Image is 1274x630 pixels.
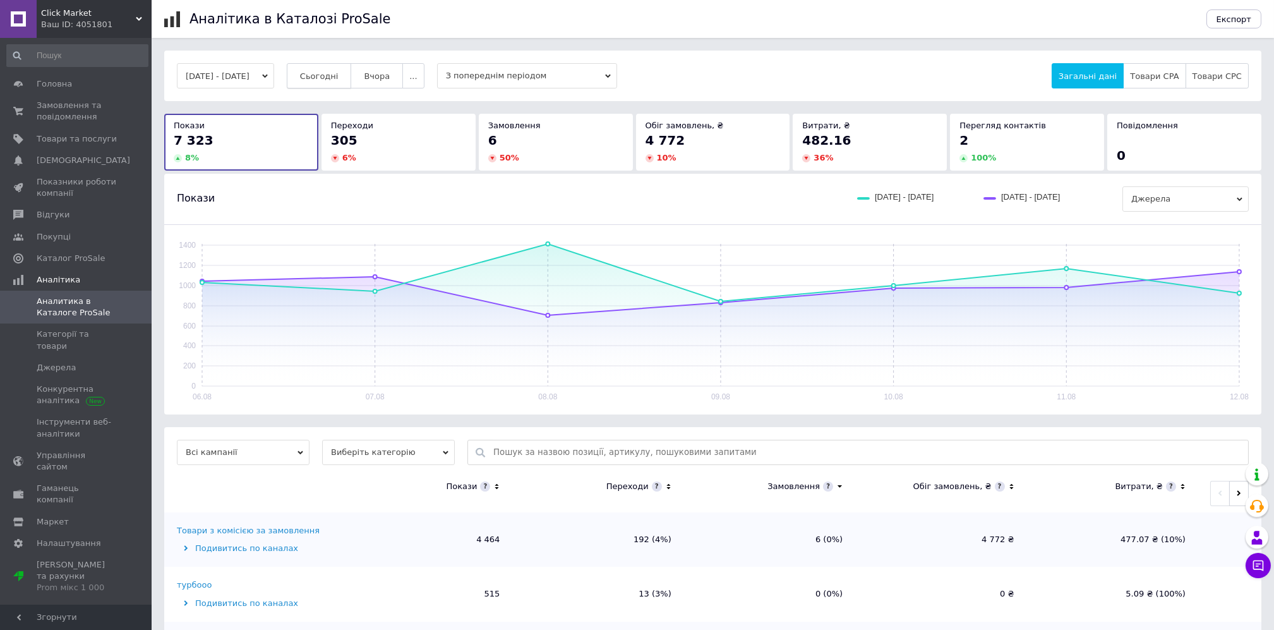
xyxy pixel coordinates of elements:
[884,392,903,401] text: 10.08
[177,191,215,205] span: Покази
[37,209,69,221] span: Відгуки
[1027,512,1198,567] td: 477.07 ₴ (10%)
[1117,148,1126,163] span: 0
[711,392,730,401] text: 09.08
[193,392,212,401] text: 06.08
[493,440,1242,464] input: Пошук за назвою позиції, артикулу, пошуковими запитами
[37,155,130,166] span: [DEMOGRAPHIC_DATA]
[287,63,352,88] button: Сьогодні
[341,567,512,621] td: 515
[179,261,196,270] text: 1200
[767,481,820,492] div: Замовлення
[646,121,724,130] span: Обіг замовлень, ₴
[342,153,356,162] span: 6 %
[37,296,117,318] span: Аналитика в Каталоге ProSale
[855,512,1026,567] td: 4 772 ₴
[606,481,649,492] div: Переходи
[1115,481,1163,492] div: Витрати, ₴
[177,598,338,609] div: Подивитись по каналах
[6,44,148,67] input: Пошук
[37,329,117,351] span: Категорії та товари
[37,253,105,264] span: Каталог ProSale
[322,440,455,465] span: Виберіть категорію
[657,153,676,162] span: 10 %
[538,392,557,401] text: 08.08
[1123,63,1186,88] button: Товари CPA
[364,71,390,81] span: Вчора
[331,121,373,130] span: Переходи
[814,153,833,162] span: 36 %
[177,525,320,536] div: Товари з комісією за замовлення
[179,281,196,290] text: 1000
[37,78,72,90] span: Головна
[959,121,1046,130] span: Перегляд контактів
[1059,71,1117,81] span: Загальні дані
[512,567,683,621] td: 13 (3%)
[1206,9,1262,28] button: Експорт
[684,567,855,621] td: 0 (0%)
[37,516,69,528] span: Маркет
[37,582,117,593] div: Prom мікс 1 000
[37,538,101,549] span: Налаштування
[913,481,992,492] div: Обіг замовлень, ₴
[1052,63,1124,88] button: Загальні дані
[488,133,497,148] span: 6
[855,567,1026,621] td: 0 ₴
[446,481,477,492] div: Покази
[177,543,338,554] div: Подивитись по каналах
[802,133,851,148] span: 482.16
[183,341,196,350] text: 400
[488,121,541,130] span: Замовлення
[1217,15,1252,24] span: Експорт
[37,450,117,473] span: Управління сайтом
[37,416,117,439] span: Інструменти веб-аналітики
[179,241,196,250] text: 1400
[300,71,339,81] span: Сьогодні
[331,133,358,148] span: 305
[183,301,196,310] text: 800
[351,63,403,88] button: Вчора
[409,71,417,81] span: ...
[500,153,519,162] span: 50 %
[37,100,117,123] span: Замовлення та повідомлення
[512,512,683,567] td: 192 (4%)
[177,579,212,591] div: турбооо
[177,440,309,465] span: Всі кампанії
[174,133,213,148] span: 7 323
[191,382,196,391] text: 0
[37,362,76,373] span: Джерела
[1130,71,1179,81] span: Товари CPA
[37,483,117,506] span: Гаманець компанії
[1057,392,1076,401] text: 11.08
[402,63,424,88] button: ...
[646,133,685,148] span: 4 772
[174,121,205,130] span: Покази
[37,176,117,199] span: Показники роботи компанії
[37,559,117,594] span: [PERSON_NAME] та рахунки
[366,392,385,401] text: 07.08
[684,512,855,567] td: 6 (0%)
[971,153,996,162] span: 100 %
[185,153,199,162] span: 8 %
[1117,121,1178,130] span: Повідомлення
[341,512,512,567] td: 4 464
[41,8,136,19] span: Click Market
[1193,71,1242,81] span: Товари CPC
[1230,392,1249,401] text: 12.08
[189,11,390,27] h1: Аналітика в Каталозі ProSale
[437,63,617,88] span: З попереднім періодом
[1027,567,1198,621] td: 5.09 ₴ (100%)
[37,384,117,406] span: Конкурентна аналітика
[37,133,117,145] span: Товари та послуги
[1186,63,1249,88] button: Товари CPC
[959,133,968,148] span: 2
[177,63,274,88] button: [DATE] - [DATE]
[1122,186,1249,212] span: Джерела
[802,121,850,130] span: Витрати, ₴
[183,361,196,370] text: 200
[1246,553,1271,578] button: Чат з покупцем
[37,274,80,286] span: Аналітика
[183,322,196,330] text: 600
[37,231,71,243] span: Покупці
[41,19,152,30] div: Ваш ID: 4051801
